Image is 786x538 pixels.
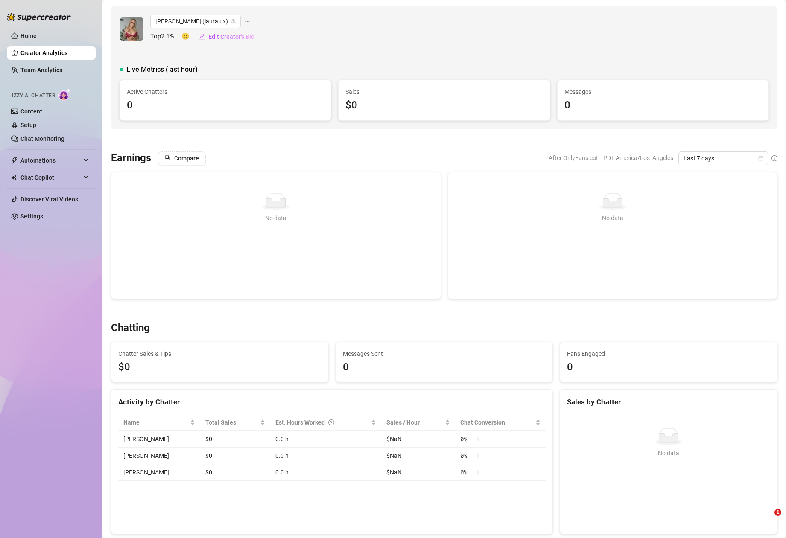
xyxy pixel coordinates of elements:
th: Total Sales [200,414,270,431]
span: Chat Conversion [460,418,534,427]
div: 0 [127,97,324,113]
span: team [231,19,236,24]
a: Team Analytics [20,67,62,73]
td: $NaN [381,431,455,448]
span: Compare [174,155,199,162]
span: 0 % [460,451,474,460]
a: Settings [20,213,43,220]
span: 0 % [460,468,474,477]
span: Active Chatters [127,87,324,96]
span: Last 7 days [684,152,763,165]
div: 0 [343,359,546,375]
span: block [165,155,171,161]
td: $0 [200,448,270,464]
th: Chat Conversion [455,414,546,431]
span: Top 2.1 % [150,32,181,42]
img: Laura [120,17,143,41]
span: Laura (lauralux) [155,15,236,28]
span: ellipsis [244,15,250,28]
a: Home [20,32,37,39]
div: 0 [567,359,770,375]
div: 0 [564,97,762,113]
span: info-circle [771,155,777,161]
div: No data [570,448,767,458]
div: No data [122,213,430,223]
div: Activity by Chatter [118,396,546,408]
img: logo-BBDzfeDw.svg [7,13,71,21]
a: Setup [20,122,36,128]
span: Sales / Hour [386,418,443,427]
span: PDT America/Los_Angeles [603,151,673,164]
span: edit [199,34,205,40]
span: Messages Sent [343,349,546,358]
td: [PERSON_NAME] [118,431,200,448]
span: question-circle [328,418,334,427]
span: Chatter Sales & Tips [118,349,321,358]
span: 0 % [460,434,474,444]
h3: Chatting [111,321,150,335]
td: $NaN [381,448,455,464]
td: 0.0 h [270,464,382,481]
div: Sales by Chatter [567,396,770,408]
img: AI Chatter [58,88,72,101]
span: Name [123,418,188,427]
span: $0 [118,359,321,375]
a: Chat Monitoring [20,135,64,142]
span: Fans Engaged [567,349,770,358]
div: No data [459,213,767,223]
a: Content [20,108,42,115]
span: Live Metrics (last hour) [126,64,198,75]
span: calendar [758,156,763,161]
span: 1 [774,509,781,516]
span: Edit Creator's Bio [208,33,254,40]
a: Discover Viral Videos [20,196,78,203]
span: After OnlyFans cut [549,151,598,164]
th: Sales / Hour [381,414,455,431]
h3: Earnings [111,151,151,165]
td: [PERSON_NAME] [118,448,200,464]
span: thunderbolt [11,157,18,164]
span: Izzy AI Chatter [12,92,55,100]
td: [PERSON_NAME] [118,464,200,481]
td: $0 [200,464,270,481]
iframe: Intercom live chat [757,509,777,529]
span: 🙂 [181,32,199,42]
a: Creator Analytics [20,46,89,60]
span: Chat Copilot [20,171,81,184]
td: $NaN [381,464,455,481]
span: Messages [564,87,762,96]
div: $0 [345,97,543,113]
button: Edit Creator's Bio [199,30,255,44]
th: Name [118,414,200,431]
span: Sales [345,87,543,96]
td: 0.0 h [270,431,382,448]
button: Compare [158,151,206,165]
td: 0.0 h [270,448,382,464]
td: $0 [200,431,270,448]
span: Total Sales [205,418,258,427]
img: Chat Copilot [11,174,17,180]
div: Est. Hours Worked [275,418,370,427]
span: Automations [20,154,81,167]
